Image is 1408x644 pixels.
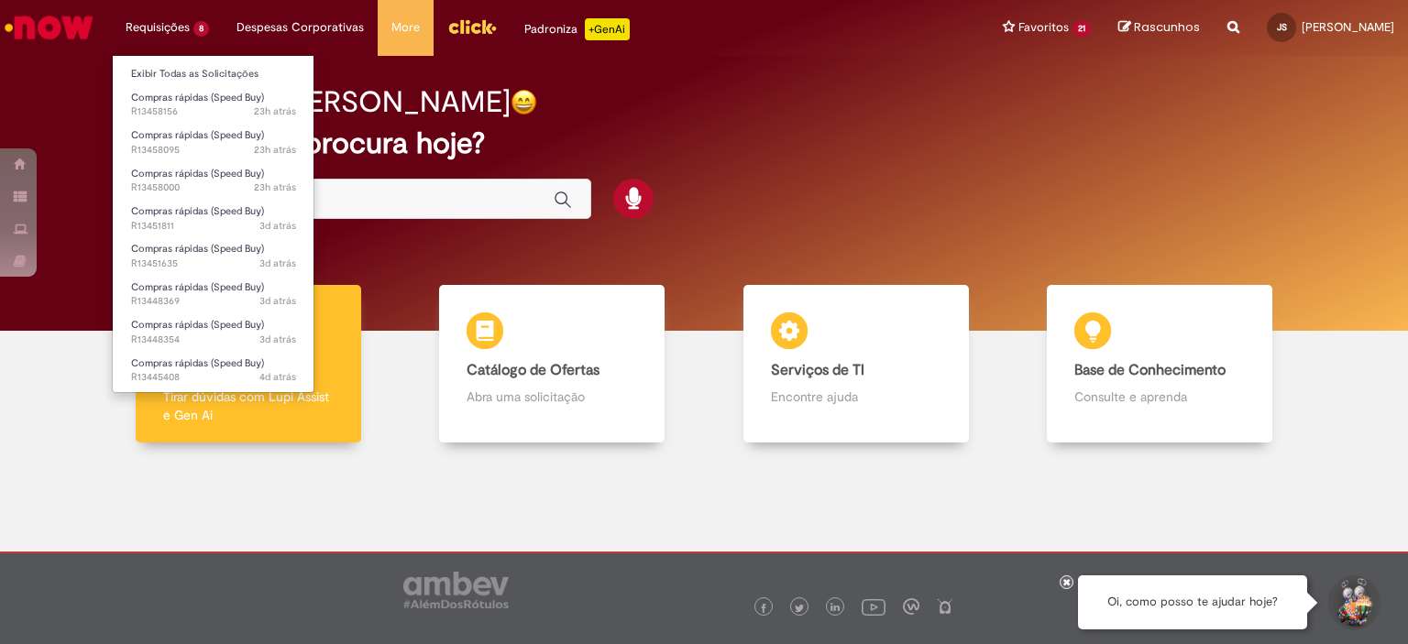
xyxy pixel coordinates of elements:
img: happy-face.png [511,89,537,115]
a: Aberto R13451635 : Compras rápidas (Speed Buy) [113,239,314,273]
h2: Boa tarde, [PERSON_NAME] [139,86,511,118]
div: Padroniza [524,18,630,40]
time: 26/08/2025 13:34:19 [259,333,296,346]
p: Abra uma solicitação [467,387,637,406]
span: Compras rápidas (Speed Buy) [131,167,264,180]
span: More [391,18,420,37]
span: 3d atrás [259,257,296,270]
span: R13458156 [131,104,296,119]
img: logo_footer_linkedin.png [830,603,840,614]
a: Aberto R13448369 : Compras rápidas (Speed Buy) [113,278,314,311]
a: Base de Conhecimento Consulte e aprenda [1008,285,1313,443]
a: Serviços de TI Encontre ajuda [704,285,1008,443]
div: Oi, como posso te ajudar hoje? [1078,575,1307,629]
p: Tirar dúvidas com Lupi Assist e Gen Ai [163,387,334,424]
time: 26/08/2025 13:37:38 [259,294,296,308]
time: 25/08/2025 16:23:51 [259,370,296,384]
span: 3d atrás [259,333,296,346]
span: R13448354 [131,333,296,347]
img: logo_footer_facebook.png [759,604,768,613]
img: logo_footer_naosei.png [937,598,953,615]
span: R13445408 [131,370,296,385]
a: Rascunhos [1118,19,1200,37]
span: Compras rápidas (Speed Buy) [131,204,264,218]
a: Aberto R13458156 : Compras rápidas (Speed Buy) [113,88,314,122]
span: 23h atrás [254,104,296,118]
p: Encontre ajuda [771,387,941,406]
span: Compras rápidas (Speed Buy) [131,242,264,256]
span: R13451635 [131,257,296,271]
span: Compras rápidas (Speed Buy) [131,318,264,332]
a: Exibir Todas as Solicitações [113,64,314,84]
button: Iniciar Conversa de Suporte [1325,575,1380,630]
span: Compras rápidas (Speed Buy) [131,128,264,142]
span: 23h atrás [254,180,296,194]
span: Favoritos [1018,18,1069,37]
span: Compras rápidas (Speed Buy) [131,91,264,104]
a: Aberto R13448354 : Compras rápidas (Speed Buy) [113,315,314,349]
ul: Requisições [112,55,314,393]
time: 28/08/2025 14:05:43 [254,143,296,157]
a: Aberto R13451811 : Compras rápidas (Speed Buy) [113,202,314,235]
a: Aberto R13445408 : Compras rápidas (Speed Buy) [113,354,314,387]
img: logo_footer_workplace.png [903,598,919,615]
p: +GenAi [585,18,630,40]
b: Serviços de TI [771,361,864,379]
span: R13448369 [131,294,296,309]
span: 4d atrás [259,370,296,384]
span: JS [1277,21,1287,33]
a: Catálogo de Ofertas Abra uma solicitação [401,285,705,443]
img: logo_footer_youtube.png [862,595,885,618]
a: Aberto R13458095 : Compras rápidas (Speed Buy) [113,126,314,159]
time: 28/08/2025 14:14:47 [254,104,296,118]
b: Base de Conhecimento [1074,361,1226,379]
span: R13458095 [131,143,296,158]
img: click_logo_yellow_360x200.png [447,13,497,40]
h2: O que você procura hoje? [139,127,1270,159]
img: logo_footer_twitter.png [795,604,804,613]
span: Despesas Corporativas [236,18,364,37]
span: [PERSON_NAME] [1302,19,1394,35]
img: logo_footer_ambev_rotulo_gray.png [403,572,509,608]
span: 8 [193,21,209,37]
span: Compras rápidas (Speed Buy) [131,280,264,294]
span: Requisições [126,18,190,37]
a: Tirar dúvidas Tirar dúvidas com Lupi Assist e Gen Ai [96,285,401,443]
span: Rascunhos [1134,18,1200,36]
span: R13458000 [131,180,296,195]
span: Compras rápidas (Speed Buy) [131,356,264,370]
span: 23h atrás [254,143,296,157]
span: R13451811 [131,219,296,234]
img: ServiceNow [2,9,96,46]
time: 27/08/2025 10:49:14 [259,257,296,270]
p: Consulte e aprenda [1074,387,1245,406]
b: Catálogo de Ofertas [467,361,599,379]
span: 21 [1072,21,1091,37]
span: 3d atrás [259,219,296,233]
time: 27/08/2025 11:16:21 [259,219,296,233]
a: Aberto R13458000 : Compras rápidas (Speed Buy) [113,164,314,198]
span: 3d atrás [259,294,296,308]
time: 28/08/2025 13:52:16 [254,180,296,194]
